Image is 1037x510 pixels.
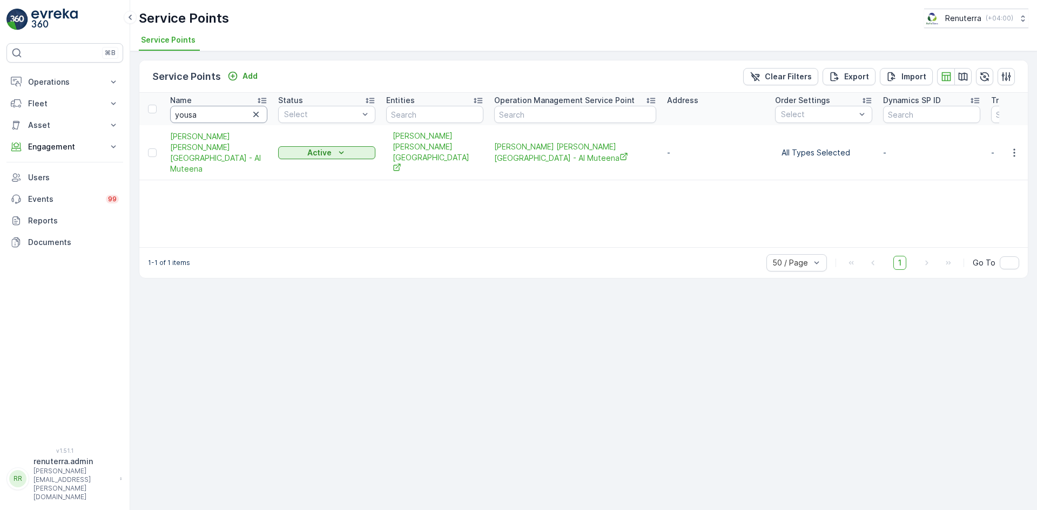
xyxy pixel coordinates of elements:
[924,12,941,24] img: Screenshot_2024-07-26_at_13.33.01.png
[6,71,123,93] button: Operations
[782,147,866,158] p: All Types Selected
[6,167,123,188] a: Users
[386,95,415,106] p: Entities
[667,95,698,106] p: Address
[28,77,102,87] p: Operations
[170,131,267,174] a: Yousaf Qumbar Al Ali Building - Al Muteena
[880,68,933,85] button: Import
[6,114,123,136] button: Asset
[494,141,656,164] span: [PERSON_NAME] [PERSON_NAME][GEOGRAPHIC_DATA] - Al Muteena
[973,257,995,268] span: Go To
[494,141,656,164] a: Yousaf Qumbar Al Ali Building - Al Muteena
[105,49,116,57] p: ⌘B
[945,13,981,24] p: Renuterra
[743,68,818,85] button: Clear Filters
[6,188,123,210] a: Events99
[278,146,375,159] button: Active
[883,95,941,106] p: Dynamics SP ID
[901,71,926,82] p: Import
[883,106,980,123] input: Search
[6,9,28,30] img: logo
[141,35,196,45] span: Service Points
[494,106,656,123] input: Search
[307,147,332,158] p: Active
[393,131,477,174] a: Yousaf Qumbar Al Ali Building
[775,95,830,106] p: Order Settings
[6,210,123,232] a: Reports
[924,9,1028,28] button: Renuterra(+04:00)
[28,141,102,152] p: Engagement
[223,70,262,83] button: Add
[152,69,221,84] p: Service Points
[765,71,812,82] p: Clear Filters
[6,136,123,158] button: Engagement
[33,456,115,467] p: renuterra.admin
[781,109,856,120] p: Select
[148,259,190,267] p: 1-1 of 1 items
[6,93,123,114] button: Fleet
[393,131,477,174] span: [PERSON_NAME] [PERSON_NAME][GEOGRAPHIC_DATA]
[9,470,26,487] div: RR
[28,98,102,109] p: Fleet
[844,71,869,82] p: Export
[108,195,117,203] p: 99
[662,125,770,180] td: -
[6,447,123,454] span: v 1.51.1
[170,106,267,123] input: Search
[284,109,359,120] p: Select
[823,68,876,85] button: Export
[148,148,157,157] div: Toggle Row Selected
[33,467,115,501] p: [PERSON_NAME][EMAIL_ADDRESS][PERSON_NAME][DOMAIN_NAME]
[494,95,635,106] p: Operation Management Service Point
[386,106,483,123] input: Search
[28,215,119,226] p: Reports
[893,256,906,270] span: 1
[278,95,303,106] p: Status
[31,9,78,30] img: logo_light-DOdMpM7g.png
[28,120,102,131] p: Asset
[986,14,1013,23] p: ( +04:00 )
[139,10,229,27] p: Service Points
[6,456,123,501] button: RRrenuterra.admin[PERSON_NAME][EMAIL_ADDRESS][PERSON_NAME][DOMAIN_NAME]
[28,237,119,248] p: Documents
[243,71,258,81] p: Add
[170,131,267,174] span: [PERSON_NAME] [PERSON_NAME][GEOGRAPHIC_DATA] - Al Muteena
[28,194,99,205] p: Events
[6,232,123,253] a: Documents
[883,147,980,158] p: -
[28,172,119,183] p: Users
[170,95,192,106] p: Name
